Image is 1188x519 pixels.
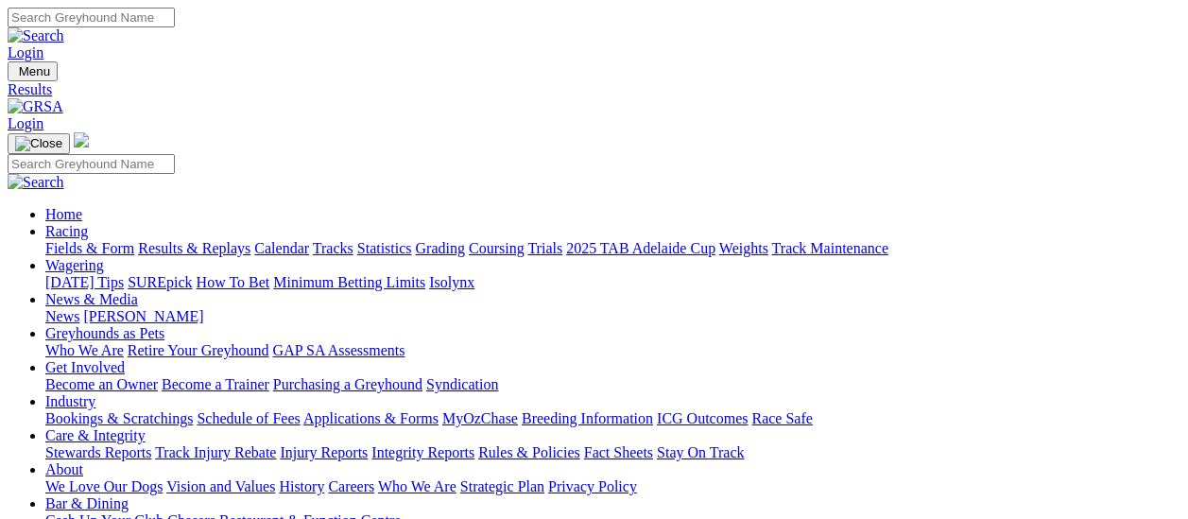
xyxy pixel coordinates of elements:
[45,410,1180,427] div: Industry
[162,376,269,392] a: Become a Trainer
[8,174,64,191] img: Search
[426,376,498,392] a: Syndication
[469,240,525,256] a: Coursing
[657,410,748,426] a: ICG Outcomes
[45,495,129,511] a: Bar & Dining
[83,308,203,324] a: [PERSON_NAME]
[45,444,1180,461] div: Care & Integrity
[128,274,192,290] a: SUREpick
[313,240,353,256] a: Tracks
[45,240,1180,257] div: Racing
[45,410,193,426] a: Bookings & Scratchings
[772,240,888,256] a: Track Maintenance
[279,478,324,494] a: History
[254,240,309,256] a: Calendar
[371,444,474,460] a: Integrity Reports
[548,478,637,494] a: Privacy Policy
[280,444,368,460] a: Injury Reports
[45,240,134,256] a: Fields & Form
[8,98,63,115] img: GRSA
[128,342,269,358] a: Retire Your Greyhound
[45,444,151,460] a: Stewards Reports
[8,8,175,27] input: Search
[74,132,89,147] img: logo-grsa-white.png
[8,44,43,61] a: Login
[8,115,43,131] a: Login
[45,308,79,324] a: News
[273,342,405,358] a: GAP SA Assessments
[45,376,158,392] a: Become an Owner
[416,240,465,256] a: Grading
[166,478,275,494] a: Vision and Values
[8,27,64,44] img: Search
[303,410,439,426] a: Applications & Forms
[45,223,88,239] a: Racing
[45,342,124,358] a: Who We Are
[138,240,250,256] a: Results & Replays
[8,81,1180,98] a: Results
[566,240,715,256] a: 2025 TAB Adelaide Cup
[155,444,276,460] a: Track Injury Rebate
[328,478,374,494] a: Careers
[429,274,474,290] a: Isolynx
[442,410,518,426] a: MyOzChase
[527,240,562,256] a: Trials
[378,478,456,494] a: Who We Are
[45,427,146,443] a: Care & Integrity
[45,342,1180,359] div: Greyhounds as Pets
[45,376,1180,393] div: Get Involved
[45,461,83,477] a: About
[45,206,82,222] a: Home
[45,325,164,341] a: Greyhounds as Pets
[45,478,163,494] a: We Love Our Dogs
[45,478,1180,495] div: About
[19,64,50,78] span: Menu
[522,410,653,426] a: Breeding Information
[45,393,95,409] a: Industry
[45,359,125,375] a: Get Involved
[273,274,425,290] a: Minimum Betting Limits
[8,133,70,154] button: Toggle navigation
[45,308,1180,325] div: News & Media
[719,240,768,256] a: Weights
[751,410,812,426] a: Race Safe
[45,274,1180,291] div: Wagering
[45,257,104,273] a: Wagering
[8,154,175,174] input: Search
[45,291,138,307] a: News & Media
[478,444,580,460] a: Rules & Policies
[197,274,270,290] a: How To Bet
[197,410,300,426] a: Schedule of Fees
[273,376,422,392] a: Purchasing a Greyhound
[584,444,653,460] a: Fact Sheets
[8,61,58,81] button: Toggle navigation
[45,274,124,290] a: [DATE] Tips
[460,478,544,494] a: Strategic Plan
[657,444,744,460] a: Stay On Track
[357,240,412,256] a: Statistics
[15,136,62,151] img: Close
